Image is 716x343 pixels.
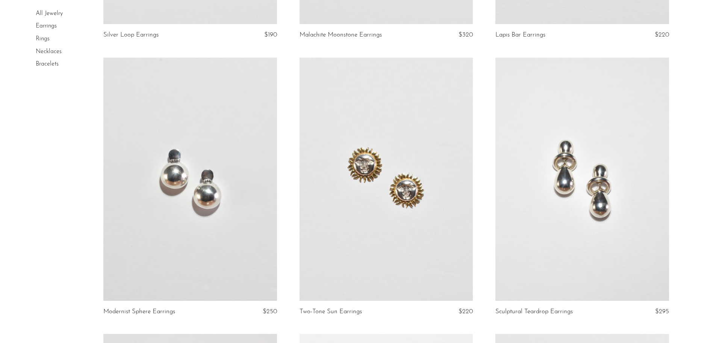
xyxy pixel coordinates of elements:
[263,308,277,315] span: $250
[459,32,473,38] span: $320
[103,32,159,38] a: Silver Loop Earrings
[36,49,62,55] a: Necklaces
[36,23,57,29] a: Earrings
[459,308,473,315] span: $220
[36,11,63,17] a: All Jewelry
[300,308,362,315] a: Two-Tone Sun Earrings
[264,32,277,38] span: $190
[495,32,545,38] a: Lapis Bar Earrings
[495,308,573,315] a: Sculptural Teardrop Earrings
[655,308,669,315] span: $295
[300,32,382,38] a: Malachite Moonstone Earrings
[103,308,175,315] a: Modernist Sphere Earrings
[36,36,50,42] a: Rings
[655,32,669,38] span: $220
[36,61,59,67] a: Bracelets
